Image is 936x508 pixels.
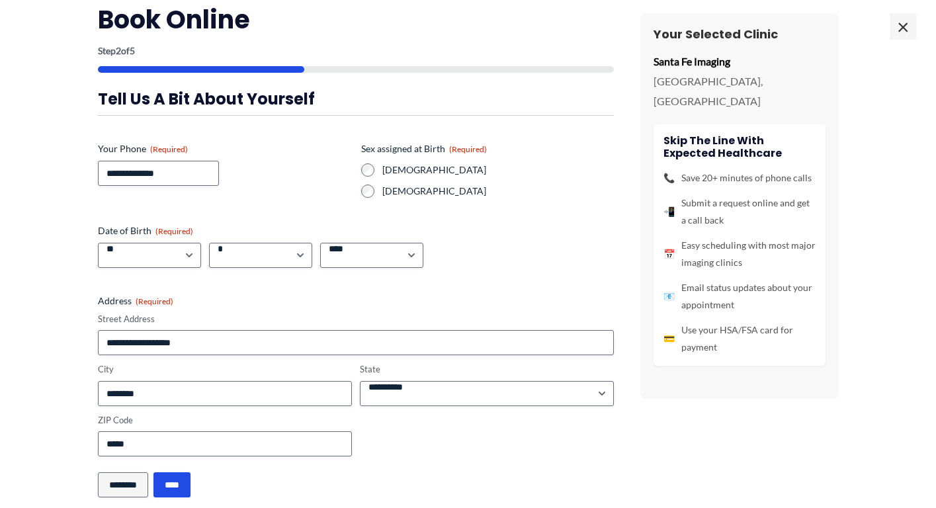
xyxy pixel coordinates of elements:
span: 📧 [663,288,675,305]
p: Santa Fe Imaging [654,52,826,71]
label: Street Address [98,313,614,325]
h4: Skip the line with Expected Healthcare [663,134,816,159]
span: 📲 [663,203,675,220]
legend: Date of Birth [98,224,193,237]
legend: Sex assigned at Birth [361,142,487,155]
p: Step of [98,46,614,56]
h2: Book Online [98,3,614,36]
span: (Required) [150,144,188,154]
span: (Required) [449,144,487,154]
li: Easy scheduling with most major imaging clinics [663,237,816,271]
li: Email status updates about your appointment [663,279,816,314]
span: 5 [130,45,135,56]
label: State [360,363,614,376]
label: [DEMOGRAPHIC_DATA] [382,163,614,177]
span: 📅 [663,245,675,263]
span: 💳 [663,330,675,347]
label: [DEMOGRAPHIC_DATA] [382,185,614,198]
li: Use your HSA/FSA card for payment [663,321,816,356]
span: (Required) [136,296,173,306]
span: 📞 [663,169,675,187]
li: Save 20+ minutes of phone calls [663,169,816,187]
span: 2 [116,45,121,56]
li: Submit a request online and get a call back [663,194,816,229]
legend: Address [98,294,173,308]
p: [GEOGRAPHIC_DATA], [GEOGRAPHIC_DATA] [654,71,826,110]
h3: Tell us a bit about yourself [98,89,614,109]
span: (Required) [155,226,193,236]
span: × [890,13,916,40]
h3: Your Selected Clinic [654,26,826,42]
label: Your Phone [98,142,351,155]
label: City [98,363,352,376]
label: ZIP Code [98,414,352,427]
